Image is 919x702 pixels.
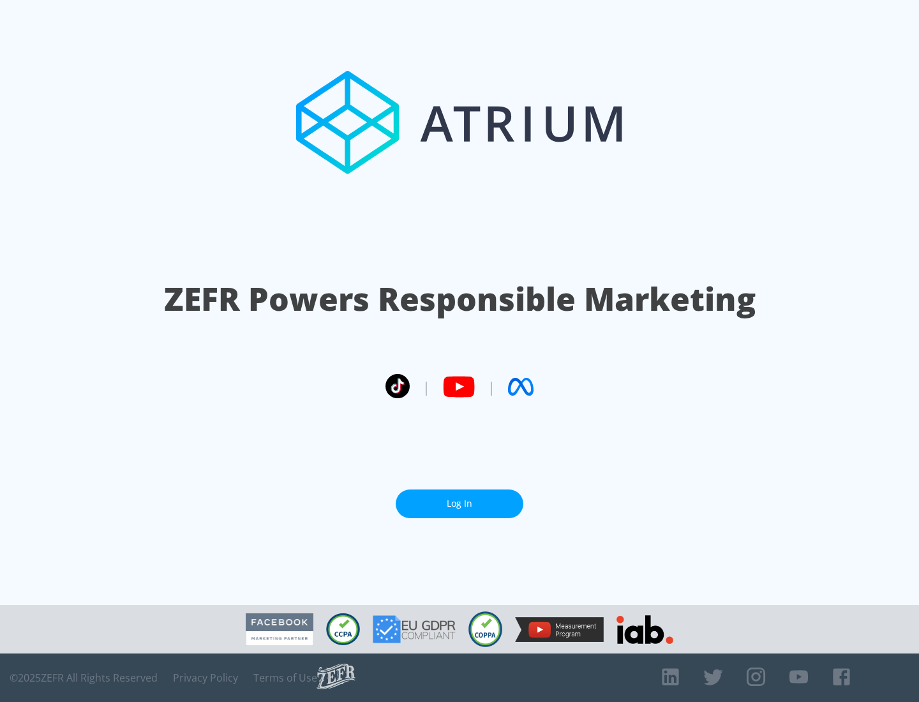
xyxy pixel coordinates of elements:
img: IAB [616,615,673,644]
span: | [488,377,495,396]
a: Log In [396,489,523,518]
span: © 2025 ZEFR All Rights Reserved [10,671,158,684]
img: CCPA Compliant [326,613,360,645]
h1: ZEFR Powers Responsible Marketing [164,277,756,321]
img: Facebook Marketing Partner [246,613,313,646]
span: | [422,377,430,396]
a: Terms of Use [253,671,317,684]
img: GDPR Compliant [373,615,456,643]
a: Privacy Policy [173,671,238,684]
img: YouTube Measurement Program [515,617,604,642]
img: COPPA Compliant [468,611,502,647]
